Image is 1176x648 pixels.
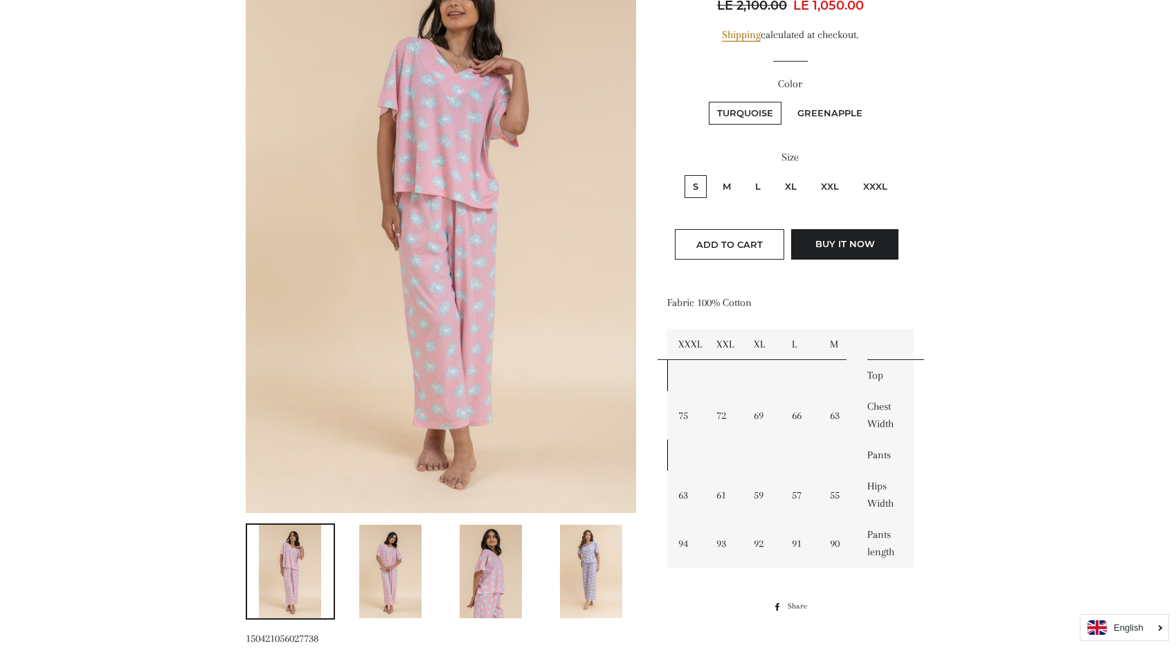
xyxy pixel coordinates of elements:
[722,28,761,42] a: Shipping
[714,175,739,198] label: M
[857,471,913,519] td: Hips Width
[743,519,781,568] td: 92
[706,329,744,360] td: XXL
[668,329,706,360] td: XXXL
[667,294,913,312] p: Fabric 100% Cotton
[1087,620,1161,635] a: English
[685,175,707,198] label: S
[359,525,422,618] img: Load image into Gallery viewer, Flower Loungeset
[788,599,814,614] span: Share
[747,175,769,198] label: L
[781,329,820,360] td: L
[820,519,858,568] td: 90
[777,175,805,198] label: XL
[855,175,896,198] label: XXXL
[743,471,781,519] td: 59
[667,26,913,44] div: calculated at checkout.
[675,229,784,260] button: Add to Cart
[709,102,781,125] label: Turquoise
[667,75,913,93] label: Color
[743,329,781,360] td: XL
[857,440,913,471] td: Pants
[667,149,913,166] label: Size
[696,239,763,250] span: Add to Cart
[706,519,744,568] td: 93
[813,175,847,198] label: XXL
[706,391,744,440] td: 72
[668,519,706,568] td: 94
[781,519,820,568] td: 91
[857,391,913,440] td: Chest Width
[259,525,321,618] img: Load image into Gallery viewer, Flower Loungeset
[791,229,898,260] button: Buy it now
[781,391,820,440] td: 66
[857,360,913,391] td: Top
[789,102,871,125] label: Greenapple
[668,391,706,440] td: 75
[743,391,781,440] td: 69
[706,471,744,519] td: 61
[781,471,820,519] td: 57
[668,471,706,519] td: 63
[820,329,858,360] td: M
[1114,623,1143,632] i: English
[246,632,318,645] span: 150421056027738
[460,525,522,618] img: Load image into Gallery viewer, Flower Loungeset
[560,525,622,618] img: Load image into Gallery viewer, Flower Loungeset
[820,391,858,440] td: 63
[857,519,913,568] td: Pants length
[820,471,858,519] td: 55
